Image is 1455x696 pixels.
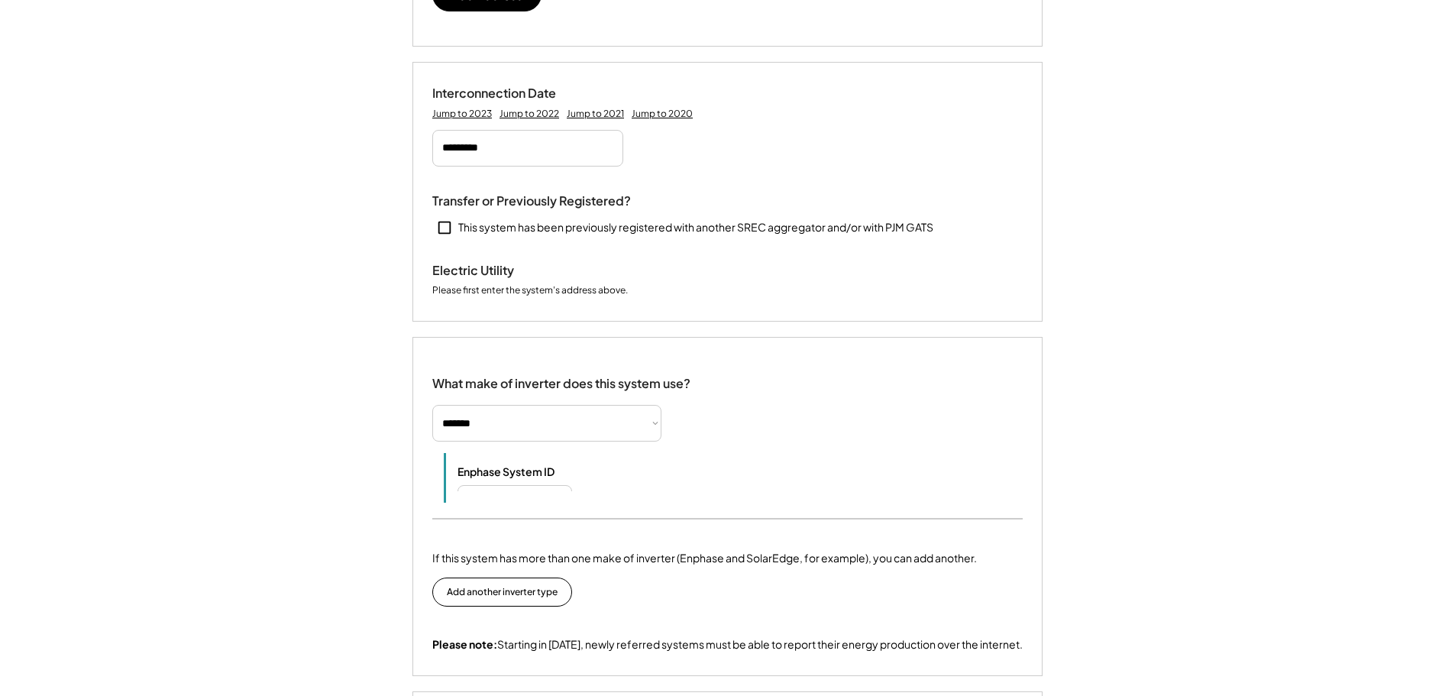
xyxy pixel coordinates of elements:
div: Electric Utility [432,263,585,279]
div: Transfer or Previously Registered? [432,193,631,209]
strong: Please note: [432,637,497,651]
div: Interconnection Date [432,86,585,102]
div: Jump to 2023 [432,108,492,120]
div: Jump to 2021 [567,108,624,120]
div: Enphase System ID [458,465,610,478]
div: Jump to 2020 [632,108,693,120]
div: Starting in [DATE], newly referred systems must be able to report their energy production over th... [432,637,1023,652]
button: Add another inverter type [432,578,572,607]
div: Please first enter the system's address above. [432,284,628,298]
div: Jump to 2022 [500,108,559,120]
div: This system has been previously registered with another SREC aggregator and/or with PJM GATS [458,220,933,235]
div: What make of inverter does this system use? [432,361,690,395]
div: If this system has more than one make of inverter (Enphase and SolarEdge, for example), you can a... [432,550,977,566]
